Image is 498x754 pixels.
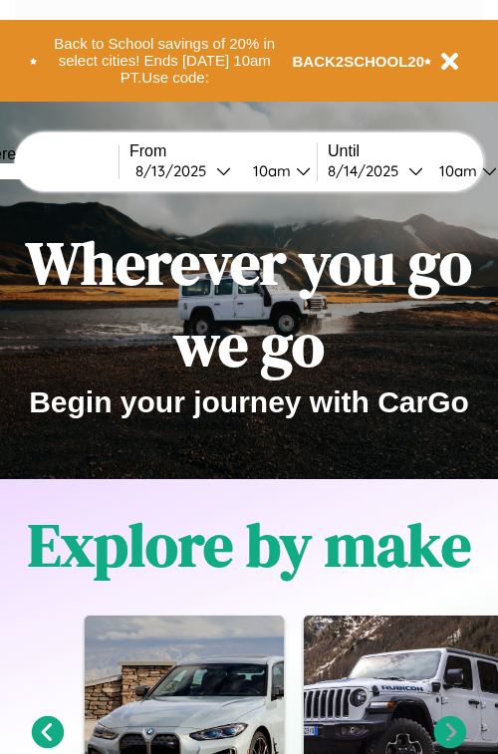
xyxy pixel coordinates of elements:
label: From [129,142,317,160]
div: 8 / 14 / 2025 [328,161,408,180]
button: 8/13/2025 [129,160,237,181]
div: 10am [243,161,296,180]
div: 10am [429,161,482,180]
h1: Explore by make [28,504,471,586]
div: 8 / 13 / 2025 [135,161,216,180]
button: Back to School savings of 20% in select cities! Ends [DATE] 10am PT.Use code: [37,30,293,92]
b: BACK2SCHOOL20 [293,53,425,70]
button: 10am [237,160,317,181]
